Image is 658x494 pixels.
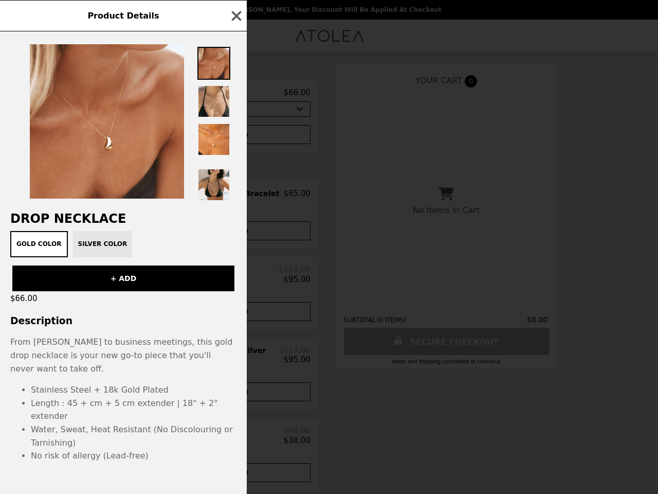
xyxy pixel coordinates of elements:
img: Thumbnail 4 [197,161,230,163]
img: Thumbnail 1 [197,47,230,80]
img: Gold Color [30,44,184,199]
li: Length : 45 + cm + 5 cm extender | 18" + 2" extender [31,397,236,423]
img: Thumbnail 5 [197,168,230,201]
li: Stainless Steel + 18k Gold Plated [31,383,236,397]
button: Gold Color [10,231,68,257]
li: No risk of allergy (Lead-free) [31,449,236,463]
img: Thumbnail 2 [197,85,230,118]
button: + ADD [12,266,234,291]
img: Thumbnail 3 [197,123,230,156]
p: From [PERSON_NAME] to business meetings, this gold drop necklace is your new go-to piece that you... [10,336,236,375]
span: Product Details [87,11,159,21]
li: Water, Sweat, Heat Resistant (No Discolouring or Tarnishing) [31,423,236,449]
